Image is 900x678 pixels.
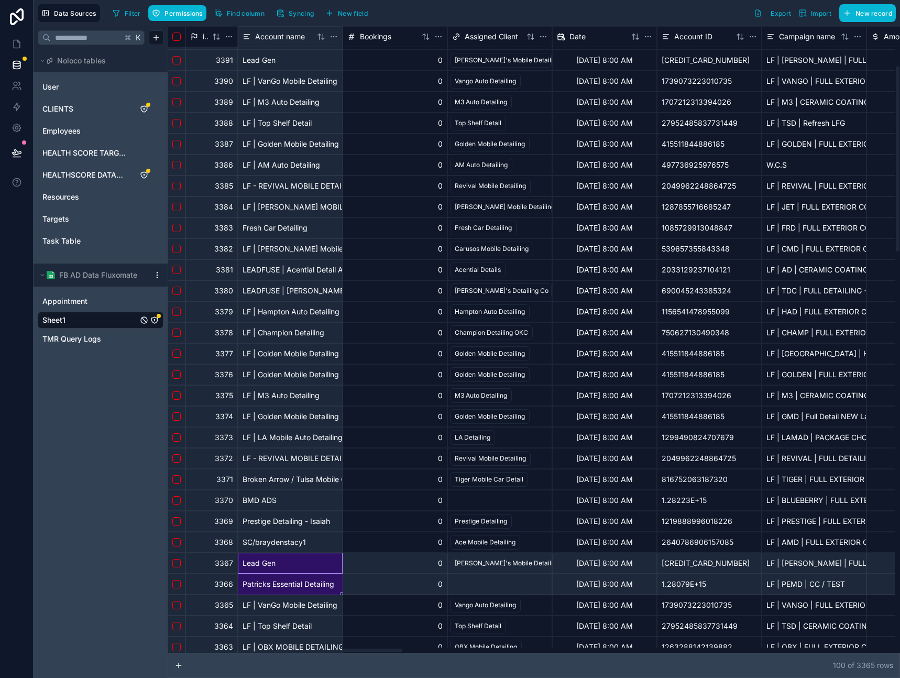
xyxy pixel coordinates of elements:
[185,574,238,595] div: 3366
[657,343,762,364] div: 415511844886185
[343,134,447,155] div: 0
[657,637,762,658] div: 1263288142139882
[238,406,343,427] div: LF | Golden Mobile Detailing
[238,280,343,301] div: LEADFUSE | [PERSON_NAME]'s Detailing Co
[657,134,762,155] div: 415511844886185
[762,574,866,595] div: LF | PEMD | CC / TEST
[657,490,762,511] div: 1.28223E+15
[839,4,896,22] button: New record
[42,82,59,92] span: User
[552,301,657,322] div: [DATE] 8:00 AM
[238,26,343,47] div: Account name
[552,532,657,553] div: [DATE] 8:00 AM
[42,236,127,246] a: Task Table
[57,56,106,66] span: Noloco tables
[135,34,142,41] span: K
[172,266,181,274] button: Select row
[552,26,657,47] div: Date
[42,236,81,246] span: Task Table
[762,50,866,71] div: LF | [PERSON_NAME] | FULL EXTERIOR CC | 50& OCC Launch
[238,427,343,448] div: LF | LA Mobile Auto Detailing
[172,119,181,127] button: Select row
[762,196,866,217] div: LF | JET | FULL EXTERIOR CC | 50& OCC Launch CBO
[657,469,762,490] div: 816752063187320
[185,71,238,92] div: 3390
[657,155,762,176] div: 497736925976575
[343,427,447,448] div: 0
[172,475,181,484] button: Select row
[657,364,762,385] div: 415511844886185
[343,176,447,196] div: 0
[172,182,181,190] button: Select row
[47,271,55,279] img: Google Sheets logo
[255,31,305,42] span: Account name
[762,595,866,616] div: LF | VANGO | FULL EXTERIOR CC | 50& OCC Launch
[185,196,238,217] div: 3384
[455,160,508,170] div: AM Auto Detailing
[185,217,238,238] div: 3383
[455,56,560,65] div: [PERSON_NAME]'s Mobile Detailing
[343,364,447,385] div: 0
[657,280,762,301] div: 690045243385324
[343,511,447,532] div: 0
[552,595,657,616] div: [DATE] 8:00 AM
[172,643,181,651] button: Select row
[227,9,265,17] span: Find column
[238,238,343,259] div: LF | [PERSON_NAME] Mobile Detailing
[164,9,202,17] span: Permissions
[569,31,586,42] span: Date
[552,238,657,259] div: [DATE] 8:00 AM
[42,170,127,180] span: HEALTHSCORE DATABASE
[552,448,657,469] div: [DATE] 8:00 AM
[172,391,181,400] button: Select row
[552,196,657,217] div: [DATE] 8:00 AM
[343,26,447,47] div: Bookings
[42,192,127,202] a: Resources
[343,155,447,176] div: 0
[657,574,762,595] div: 1.28079E+15
[172,349,181,358] button: Select row
[42,334,138,344] a: TMR Query Logs
[762,385,866,406] div: LF | M3 | CERAMIC COATING $999 offer
[38,145,163,161] div: HEALTH SCORE TARGET
[42,315,65,325] span: Sheet1
[762,92,866,113] div: LF | M3 | CERAMIC COATING 50% NEW
[657,448,762,469] div: 2049962248864725
[185,322,238,343] div: 3378
[42,214,69,224] span: Targets
[343,280,447,301] div: 0
[148,5,210,21] a: Permissions
[238,343,343,364] div: LF | Golden Mobile Detailing
[455,76,516,86] div: Vango Auto Detailing
[211,5,268,21] button: Find column
[172,224,181,232] button: Select row
[203,31,208,42] span: id
[172,287,181,295] button: Select row
[657,595,762,616] div: 1739073223010735
[238,50,343,71] div: Lead Gen
[238,364,343,385] div: LF | Golden Mobile Detailing
[172,496,181,505] button: Select row
[552,616,657,637] div: [DATE] 8:00 AM
[172,161,181,169] button: Select row
[657,511,762,532] div: 1219888996018226
[455,412,525,421] div: Golden Mobile Detailing
[42,296,138,307] a: Appointment
[762,637,866,658] div: LF | OBX | FULL EXTERIOR CC | 50& OCC Launch
[185,155,238,176] div: 3386
[343,71,447,92] div: 0
[238,616,343,637] div: LF | Top Shelf Detail
[762,448,866,469] div: LF | REVIVAL | FULL DETAILING 20%
[42,148,127,158] span: HEALTH SCORE TARGET
[455,370,525,379] div: Golden Mobile Detailing
[238,532,343,553] div: SC/braydenstacy1
[552,322,657,343] div: [DATE] 8:00 AM
[657,427,762,448] div: 1299490824707679
[172,412,181,421] button: Select row
[552,490,657,511] div: [DATE] 8:00 AM
[552,217,657,238] div: [DATE] 8:00 AM
[172,580,181,588] button: Select row
[38,53,157,68] button: Noloco tables
[762,343,866,364] div: LF | [GEOGRAPHIC_DATA] | HIRING CAMPAIGN V1
[172,203,181,211] button: Select row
